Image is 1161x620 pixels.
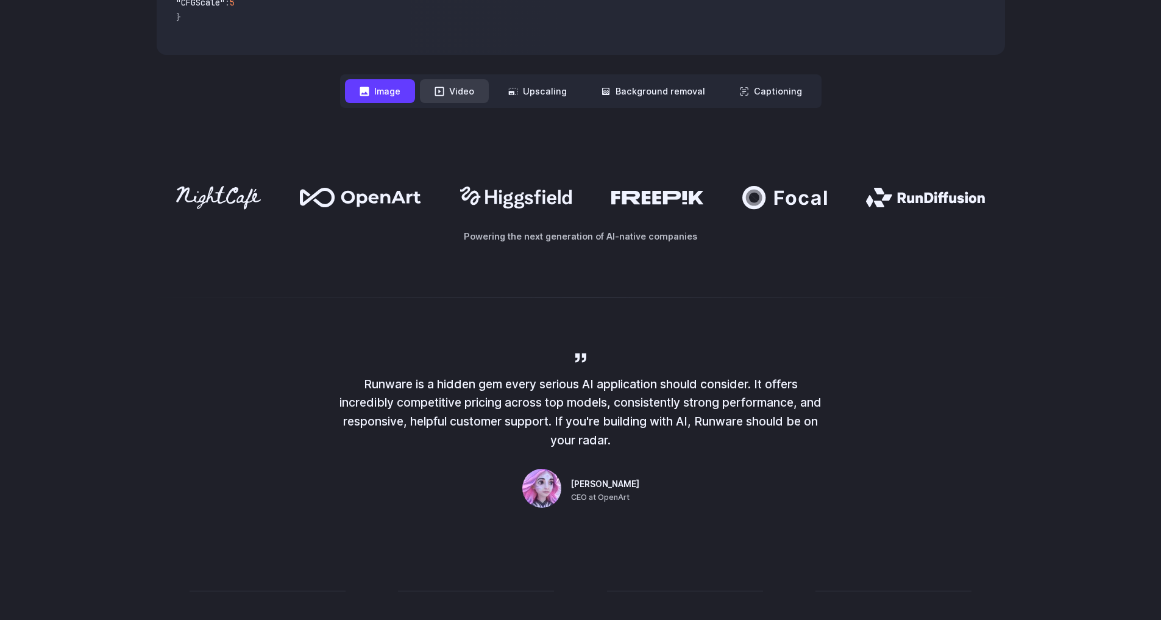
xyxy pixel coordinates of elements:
p: Runware is a hidden gem every serious AI application should consider. It offers incredibly compet... [337,375,825,450]
button: Captioning [725,79,817,103]
button: Upscaling [494,79,581,103]
img: Person [522,469,561,508]
button: Video [420,79,489,103]
button: Background removal [586,79,720,103]
span: } [176,12,181,23]
span: CEO at OpenArt [571,491,630,504]
p: Powering the next generation of AI-native companies [157,229,1005,243]
button: Image [345,79,415,103]
span: [PERSON_NAME] [571,478,639,491]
